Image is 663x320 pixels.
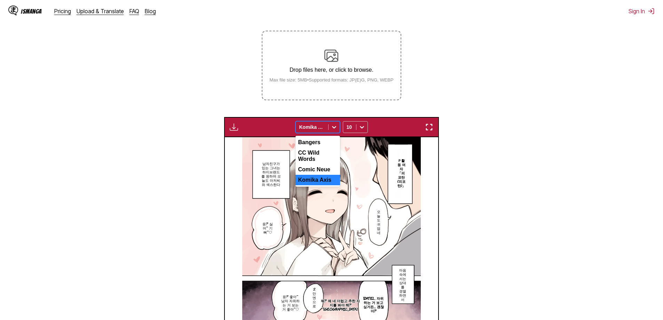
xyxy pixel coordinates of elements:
img: IsManga Logo [8,6,18,15]
small: Max file size: 5MB • Supported formats: JP(E)G, PNG, WEBP [264,77,399,83]
a: Blog [145,8,156,15]
p: 남자친구가 있는 그녀는 하이브랜드를 원하며 오늘도 아저씨와 섹스한다 [259,160,283,188]
a: Pricing [54,8,71,15]
img: Enter fullscreen [425,123,433,131]
img: Download translated images [230,123,238,131]
div: IsManga [21,8,42,15]
p: 응? 싫어~ 기뻐~♡ [260,220,276,235]
button: Sign In [629,8,655,15]
img: Sign out [648,8,655,15]
p: Ｐ활동 여자「피코탄(피코탄)」 [395,157,408,189]
div: CC Wild Words [295,148,340,164]
a: FAQ [129,8,139,15]
div: Comic Neue [295,164,340,175]
div: Bangers [295,137,340,148]
a: Upload & Translate [77,8,124,15]
p: 2만 엔으로 [311,286,317,309]
p: 뭐? 왜 네 더럽고 추한 자지를 봐야 해? [GEOGRAPHIC_DATA] [318,297,363,312]
p: 오늘도 귀엽네 [376,208,382,236]
p: Drop files here, or click to browse. [264,67,399,73]
div: Komika Axis [295,175,340,185]
a: IsManga LogoIsManga [8,6,54,17]
p: 마음속에서는 상대를 경멸하면서 [398,266,408,303]
p: [DATE]… 자위하는 거 보고 싶거든… 괜찮아? [361,295,386,314]
p: 응? 좋아~ 남자 자위하는 거 보는 거 좋아~♡ [279,293,301,312]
